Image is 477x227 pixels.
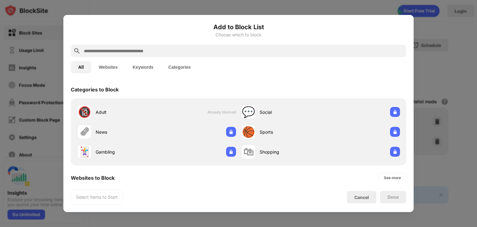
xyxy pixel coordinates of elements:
[76,194,118,200] div: Select Items to Start
[71,175,115,181] div: Websites to Block
[388,195,399,200] div: Done
[242,106,255,118] div: 💬
[125,61,161,73] button: Keywords
[91,61,125,73] button: Websites
[71,86,119,93] div: Categories to Block
[354,195,369,200] div: Cancel
[260,129,320,135] div: Sports
[78,146,91,158] div: 🃏
[79,126,90,138] div: 🗞
[260,149,320,155] div: Shopping
[96,109,157,115] div: Adult
[71,32,406,37] div: Choose which to block
[243,146,254,158] div: 🛍
[242,126,255,138] div: 🏀
[96,149,157,155] div: Gambling
[96,129,157,135] div: News
[73,47,81,55] img: search.svg
[207,110,236,114] span: Already blocked
[260,109,320,115] div: Social
[71,22,406,32] h6: Add to Block List
[384,175,401,181] div: See more
[71,61,91,73] button: All
[161,61,198,73] button: Categories
[78,106,91,118] div: 🔞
